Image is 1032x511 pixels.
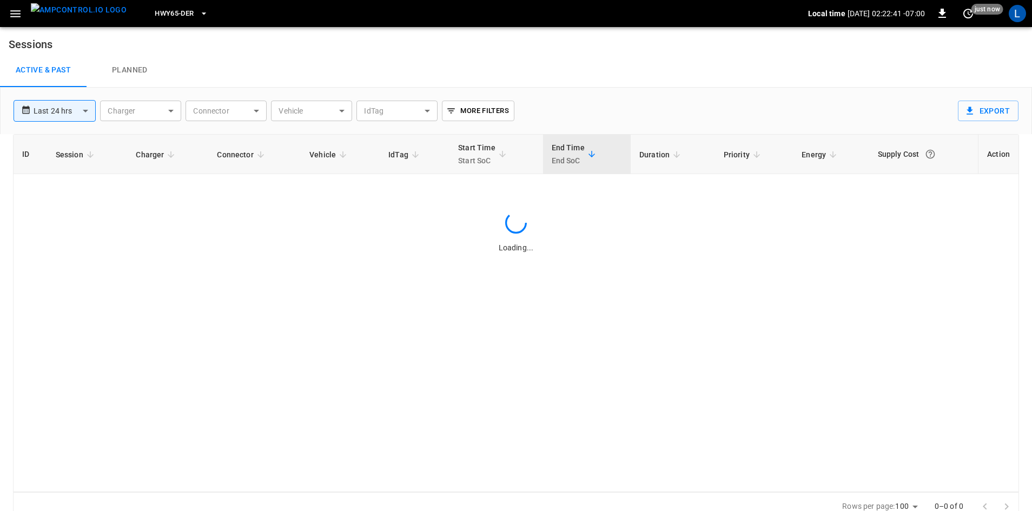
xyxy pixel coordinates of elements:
[155,8,194,20] span: HWY65-DER
[552,141,585,167] div: End Time
[499,243,533,252] span: Loading...
[848,8,925,19] p: [DATE] 02:22:41 -07:00
[878,144,970,164] div: Supply Cost
[136,148,178,161] span: Charger
[921,144,940,164] button: The cost of your charging session based on your supply rates
[309,148,350,161] span: Vehicle
[442,101,514,121] button: More Filters
[971,4,1003,15] span: just now
[802,148,840,161] span: Energy
[13,134,1019,492] div: sessions table
[388,148,422,161] span: IdTag
[458,141,510,167] span: Start TimeStart SoC
[34,101,96,121] div: Last 24 hrs
[458,141,495,167] div: Start Time
[458,154,495,167] p: Start SoC
[978,135,1018,174] th: Action
[1009,5,1026,22] div: profile-icon
[639,148,684,161] span: Duration
[960,5,977,22] button: set refresh interval
[150,3,212,24] button: HWY65-DER
[724,148,764,161] span: Priority
[14,135,47,174] th: ID
[31,3,127,17] img: ampcontrol.io logo
[56,148,97,161] span: Session
[217,148,267,161] span: Connector
[808,8,845,19] p: Local time
[552,154,585,167] p: End SoC
[87,53,173,88] a: Planned
[552,141,599,167] span: End TimeEnd SoC
[14,135,1018,207] table: sessions table
[958,101,1018,121] button: Export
